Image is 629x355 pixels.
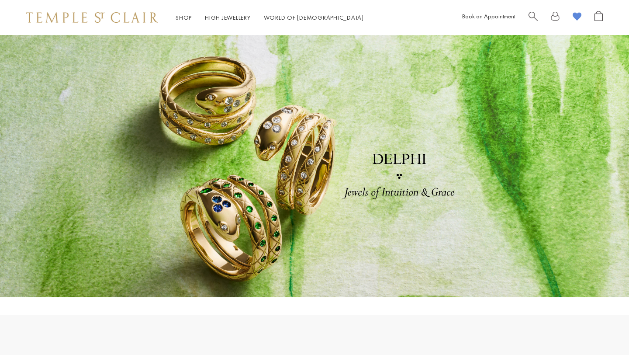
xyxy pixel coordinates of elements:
[573,11,581,24] a: View Wishlist
[26,12,158,23] img: Temple St. Clair
[264,14,364,21] a: World of [DEMOGRAPHIC_DATA]World of [DEMOGRAPHIC_DATA]
[176,14,192,21] a: ShopShop
[585,314,620,346] iframe: Gorgias live chat messenger
[176,12,364,23] nav: Main navigation
[462,12,515,20] a: Book an Appointment
[594,11,603,24] a: Open Shopping Bag
[205,14,251,21] a: High JewelleryHigh Jewellery
[529,11,538,24] a: Search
